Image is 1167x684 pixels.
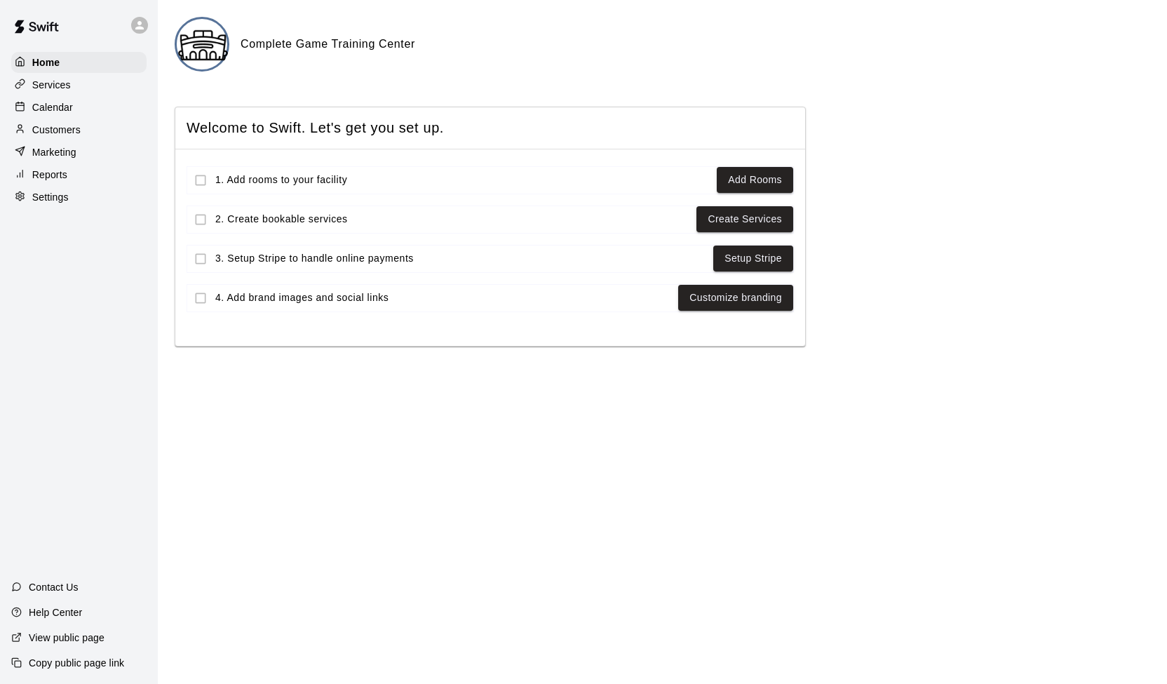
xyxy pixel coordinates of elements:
span: Welcome to Swift. Let's get you set up. [187,119,794,138]
p: Home [32,55,60,69]
a: Settings [11,187,147,208]
a: Reports [11,164,147,185]
p: Reports [32,168,67,182]
p: Calendar [32,100,73,114]
span: 3. Setup Stripe to handle online payments [215,251,708,266]
p: Services [32,78,71,92]
h6: Complete Game Training Center [241,35,415,53]
button: Add Rooms [717,167,793,193]
span: 2. Create bookable services [215,212,691,227]
p: Help Center [29,605,82,619]
a: Customize branding [689,289,782,307]
button: Setup Stripe [713,246,793,271]
a: Calendar [11,97,147,118]
p: Contact Us [29,580,79,594]
a: Home [11,52,147,73]
a: Marketing [11,142,147,163]
span: 1. Add rooms to your facility [215,173,711,187]
p: Customers [32,123,81,137]
a: Customers [11,119,147,140]
p: View public page [29,631,104,645]
a: Setup Stripe [724,250,782,267]
button: Customize branding [678,285,793,311]
p: Copy public page link [29,656,124,670]
a: Add Rooms [728,171,782,189]
p: Marketing [32,145,76,159]
a: Services [11,74,147,95]
button: Create Services [696,206,793,232]
a: Create Services [708,210,782,228]
p: Settings [32,190,69,204]
img: Complete Game Training Center logo [177,19,229,72]
span: 4. Add brand images and social links [215,290,673,305]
